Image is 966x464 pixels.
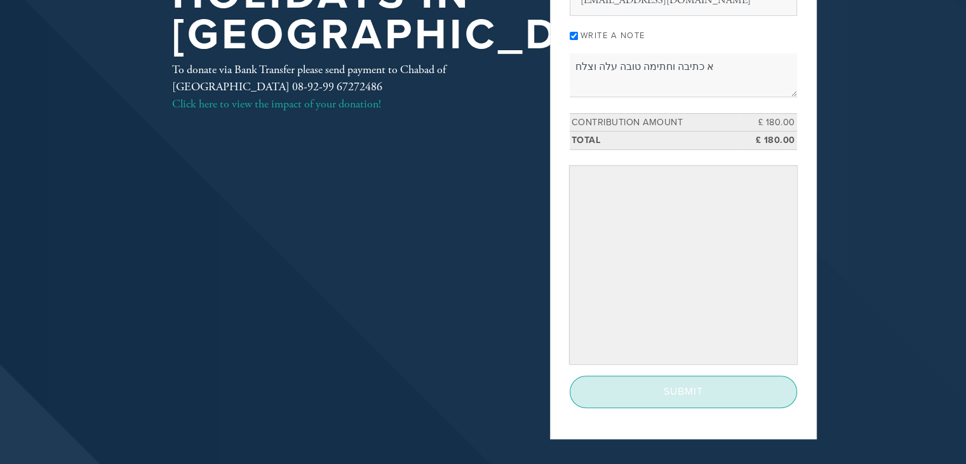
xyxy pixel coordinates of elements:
[570,132,740,150] td: Total
[740,113,797,132] td: £ 180.00
[172,61,509,113] div: To donate via Bank Transfer please send payment to Chabad of [GEOGRAPHIC_DATA] 08-92-99 67272486
[570,113,740,132] td: Contribution Amount
[740,132,797,150] td: £ 180.00
[580,31,645,41] label: Write a note
[172,97,381,111] a: Click here to view the impact of your donation!
[570,376,797,407] input: Submit
[572,168,795,362] iframe: Secure payment input frame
